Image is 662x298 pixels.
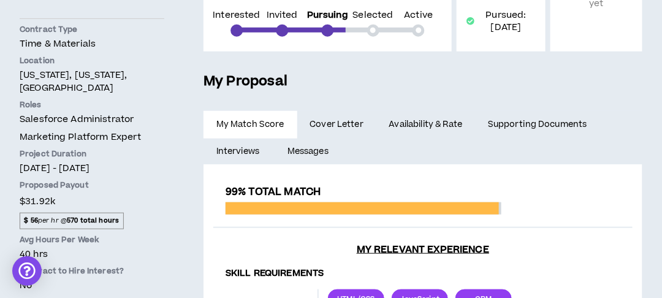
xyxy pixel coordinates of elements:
[404,11,433,20] p: Active
[20,162,164,175] p: [DATE] - [DATE]
[213,11,260,20] p: Interested
[226,185,321,199] span: 99% Total Match
[475,111,599,138] a: Supporting Documents
[353,11,394,20] p: Selected
[20,148,164,159] p: Project Duration
[204,71,642,92] h5: My Proposal
[20,248,164,261] p: 40 hrs
[20,180,164,191] p: Proposed Payout
[226,268,620,280] h4: Skill Requirements
[376,111,475,138] a: Availability & Rate
[20,234,164,245] p: Avg Hours Per Week
[20,213,124,229] span: per hr @
[20,24,164,35] p: Contract Type
[213,243,633,256] h3: My Relevant Experience
[12,256,42,286] div: Open Intercom Messenger
[204,111,297,138] a: My Match Score
[477,9,536,34] p: Pursued: [DATE]
[20,131,142,143] span: Marketing Platform Expert
[275,138,344,165] a: Messages
[267,11,298,20] p: Invited
[20,113,134,126] span: Salesforce Administrator
[204,138,275,165] a: Interviews
[310,118,363,131] span: Cover Letter
[20,279,164,292] p: No
[307,11,348,20] p: Pursuing
[20,37,164,50] p: Time & Materials
[20,193,55,210] span: $31.92k
[20,99,164,110] p: Roles
[20,266,164,277] p: Contract to Hire Interest?
[20,55,164,66] p: Location
[20,69,164,94] p: [US_STATE], [US_STATE], [GEOGRAPHIC_DATA]
[24,216,38,225] strong: $ 56
[67,216,119,225] strong: 570 total hours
